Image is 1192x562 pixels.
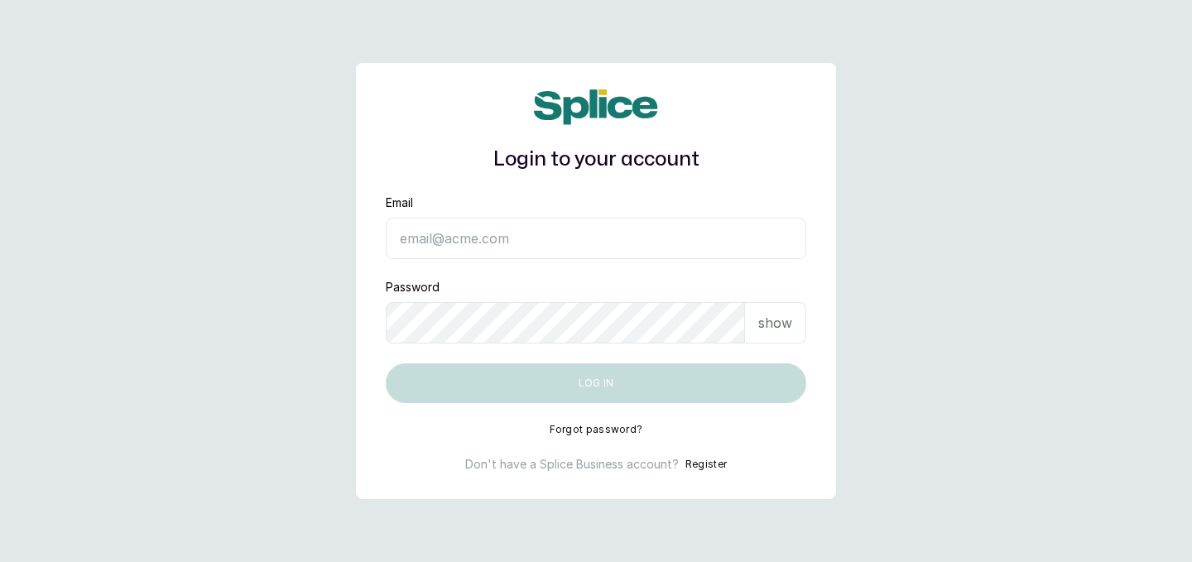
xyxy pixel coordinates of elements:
[386,145,806,175] h1: Login to your account
[550,423,643,436] button: Forgot password?
[685,456,727,473] button: Register
[386,279,440,295] label: Password
[465,456,679,473] p: Don't have a Splice Business account?
[758,313,792,333] p: show
[386,218,806,259] input: email@acme.com
[386,363,806,403] button: Log in
[386,195,413,211] label: Email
